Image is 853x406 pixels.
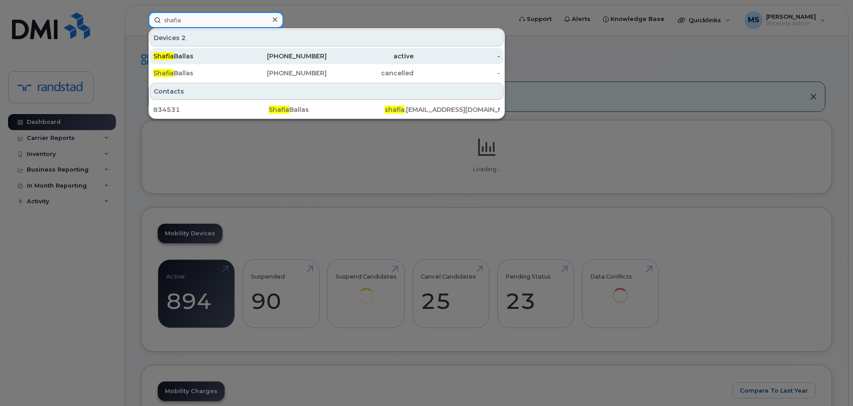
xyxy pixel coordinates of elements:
[385,105,500,114] div: .[EMAIL_ADDRESS][DOMAIN_NAME]
[385,106,405,114] span: shafia
[153,52,174,60] span: Shafia
[153,69,240,78] div: Ballas
[150,29,504,46] div: Devices
[150,65,504,81] a: ShafiaBallas[PHONE_NUMBER]cancelled-
[153,69,174,77] span: Shafia
[269,105,384,114] div: Ballas
[153,52,240,61] div: Ballas
[153,105,269,114] div: 834531
[414,52,500,61] div: -
[150,48,504,64] a: ShafiaBallas[PHONE_NUMBER]active-
[240,52,327,61] div: [PHONE_NUMBER]
[150,102,504,118] a: 834531ShafiaBallasshafia.[EMAIL_ADDRESS][DOMAIN_NAME]
[327,69,414,78] div: cancelled
[181,33,186,42] span: 2
[327,52,414,61] div: active
[414,69,500,78] div: -
[240,69,327,78] div: [PHONE_NUMBER]
[150,83,504,100] div: Contacts
[269,106,289,114] span: Shafia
